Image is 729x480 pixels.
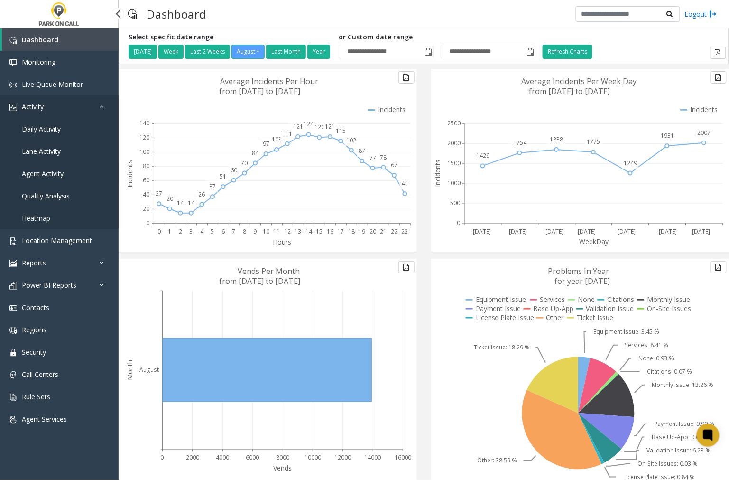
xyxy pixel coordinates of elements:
text: for year [DATE] [555,276,610,286]
text: 1 [168,227,171,235]
img: 'icon' [9,304,17,312]
text: 120 [139,133,149,141]
text: 15 [316,227,323,235]
text: Other [546,313,564,322]
button: Week [158,45,184,59]
text: 12000 [334,453,351,461]
button: Export to pdf [710,47,726,59]
text: 67 [391,161,397,169]
text: Vends [273,463,292,472]
text: 51 [220,172,227,180]
text: 60 [231,166,237,174]
text: WeekDay [579,237,609,246]
text: 16 [327,227,333,235]
text: 1775 [587,138,600,146]
span: Agent Activity [22,169,64,178]
text: [DATE] [473,227,491,235]
img: 'icon' [9,416,17,424]
text: Services: 8.41 % [625,341,669,349]
text: On-Site Issues: 0.03 % [638,460,698,468]
text: 84 [252,149,259,157]
span: Agent Services [22,414,67,424]
span: Dashboard [22,35,58,44]
img: 'icon' [9,260,17,267]
text: 121 [293,122,303,131]
button: Last Month [266,45,306,59]
text: 2 [179,227,182,235]
text: 111 [282,130,292,138]
button: Export to pdf [398,71,415,84]
text: 27 [156,189,162,198]
h5: Select specific date range [129,33,332,41]
text: 9 [254,227,257,235]
span: Reports [22,258,46,267]
text: [DATE] [618,227,636,235]
a: Dashboard [2,28,119,51]
text: 6 [221,227,225,235]
text: 70 [241,159,248,167]
text: 103 [272,135,282,143]
text: 4000 [216,453,229,461]
text: 115 [336,127,346,135]
text: 8000 [276,453,289,461]
text: Month [125,360,134,380]
text: 500 [450,199,460,207]
text: 2007 [698,129,711,137]
text: 41 [402,179,408,188]
text: 124 [304,121,314,129]
img: 'icon' [9,282,17,290]
text: Ticket Issue: 18.29 % [474,344,530,352]
text: 102 [347,136,357,144]
span: Lane Activity [22,147,61,156]
text: 18 [348,227,355,235]
text: 120 [314,123,324,132]
text: 0 [161,453,164,461]
span: Power BI Reports [22,281,76,290]
text: 40 [143,190,149,198]
text: 20 [143,205,149,213]
text: from [DATE] to [DATE] [529,86,610,96]
span: Monitoring [22,57,55,66]
text: 19 [359,227,366,235]
text: Average Incidents Per Week Day [521,76,637,86]
img: logout [710,9,717,19]
text: Base Up-App [534,304,574,313]
text: Incidents [433,160,442,188]
text: Equipment Issue [476,295,526,304]
text: License Plate Issue [476,313,535,322]
text: 77 [369,154,376,162]
text: 2000 [447,139,461,147]
text: 14 [305,227,313,235]
text: Problems In Year [548,266,609,276]
img: 'icon' [9,349,17,357]
text: 6000 [246,453,259,461]
text: None: 0.93 % [639,355,674,363]
text: 1000 [447,179,461,187]
text: [DATE] [578,227,596,235]
text: Services [540,295,565,304]
text: 13 [295,227,301,235]
text: [DATE] [545,227,563,235]
h5: or Custom date range [339,33,535,41]
text: 1754 [513,139,527,147]
img: 'icon' [9,104,17,111]
text: Payment Issue [476,304,521,313]
text: 87 [359,147,366,155]
span: Rule Sets [22,392,50,401]
text: Payment Issue: 9.90 % [654,420,714,428]
text: 17 [337,227,344,235]
span: Heatmap [22,214,50,223]
img: 'icon' [9,81,17,89]
text: 140 [139,119,149,127]
img: pageIcon [128,2,137,26]
text: 121 [325,122,335,131]
text: Incidents [691,105,718,114]
text: from [DATE] to [DATE] [219,276,300,286]
text: 2000 [186,453,199,461]
span: Regions [22,325,46,334]
text: August [139,366,159,374]
text: Other: 38.59 % [477,457,517,465]
text: from [DATE] to [DATE] [219,86,300,96]
text: 23 [402,227,408,235]
text: 60 [143,176,149,184]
